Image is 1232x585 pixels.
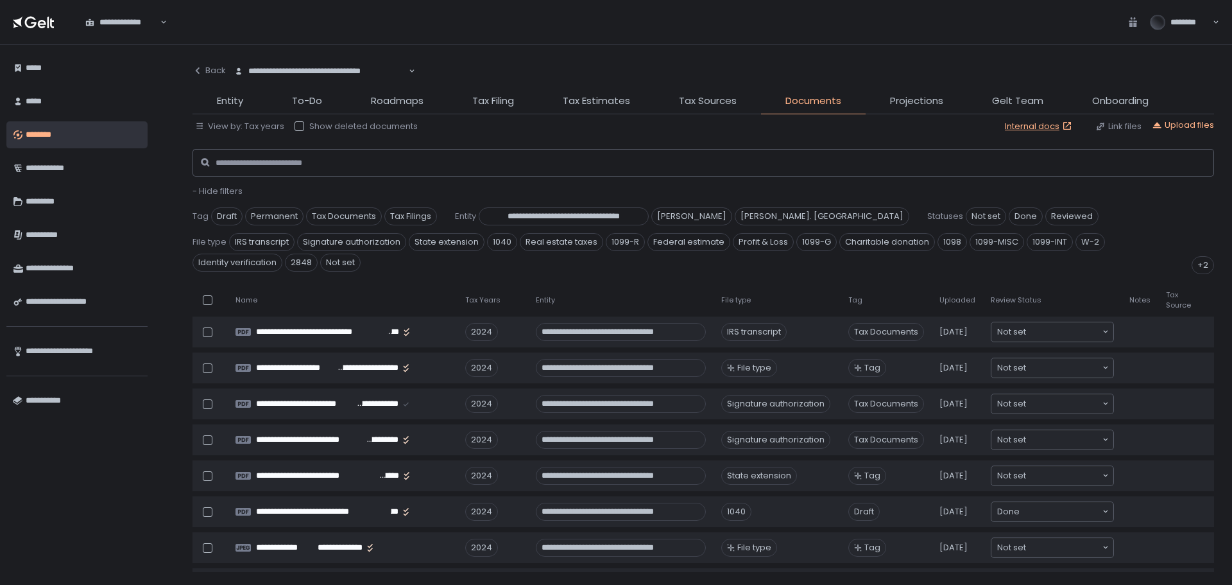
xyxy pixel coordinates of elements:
span: Charitable donation [839,233,935,251]
div: Search for option [991,430,1113,450]
span: [PERSON_NAME]. [GEOGRAPHIC_DATA] [735,207,909,225]
div: 2024 [465,359,498,377]
span: Tax Filings [384,207,437,225]
span: Tax Filing [472,94,514,109]
span: File type [721,295,751,305]
span: [PERSON_NAME] [651,207,732,225]
span: Profit & Loss [733,233,794,251]
span: Entity [536,295,555,305]
span: Tax Years [465,295,501,305]
div: 1040 [721,503,751,521]
span: Draft [848,503,880,521]
span: Tax Documents [848,323,924,341]
div: 2024 [465,395,498,413]
span: Uploaded [939,295,975,305]
span: Identity verification [193,254,282,272]
div: 2024 [465,431,498,449]
input: Search for option [1026,397,1101,410]
span: Notes [1129,295,1151,305]
span: Tax Documents [848,395,924,413]
input: Search for option [1026,469,1101,482]
button: - Hide filters [193,186,243,197]
span: Reviewed [1045,207,1099,225]
div: IRS transcript [721,323,787,341]
span: Onboarding [1092,94,1149,109]
div: Search for option [991,538,1113,557]
span: Not set [966,207,1006,225]
div: Search for option [991,358,1113,378]
span: Statuses [927,211,963,222]
input: Search for option [1020,505,1101,518]
span: 1098 [937,233,967,251]
button: View by: Tax years [195,121,284,132]
span: Entity [217,94,243,109]
div: Search for option [226,58,415,85]
span: 1099-MISC [970,233,1024,251]
span: Tax Documents [848,431,924,449]
span: IRS transcript [229,233,295,251]
div: Back [193,65,226,76]
span: [DATE] [939,506,968,518]
span: [DATE] [939,542,968,554]
span: Done [1009,207,1043,225]
span: [DATE] [939,470,968,482]
span: [DATE] [939,398,968,410]
div: Search for option [991,502,1113,521]
span: Done [997,505,1020,518]
div: Search for option [77,9,167,36]
div: Signature authorization [721,395,830,413]
span: Not set [320,254,361,272]
span: File type [193,236,227,248]
a: Internal docs [1005,121,1075,132]
span: Federal estimate [647,233,730,251]
span: To-Do [292,94,322,109]
span: Tag [864,470,880,482]
div: 2024 [465,539,498,557]
div: 2024 [465,467,498,485]
span: Tag [848,295,862,305]
div: Search for option [991,322,1113,342]
span: 1099-G [796,233,837,251]
span: Projections [890,94,943,109]
span: Name [235,295,257,305]
input: Search for option [1026,433,1101,446]
span: Not set [997,541,1026,554]
span: 1040 [487,233,517,251]
div: Search for option [991,394,1113,414]
span: File type [737,362,771,374]
span: Tag [864,362,880,374]
span: Real estate taxes [520,233,603,251]
span: Not set [997,362,1026,374]
span: Tax Source [1166,290,1191,310]
span: [DATE] [939,362,968,374]
span: W-2 [1075,233,1105,251]
span: Tax Documents [306,207,382,225]
span: Not set [997,469,1026,482]
span: Draft [211,207,243,225]
span: Tag [864,542,880,554]
button: Link files [1095,121,1142,132]
span: 1099-INT [1027,233,1073,251]
div: 2024 [465,323,498,341]
div: Signature authorization [721,431,830,449]
span: Entity [455,211,476,222]
span: 2848 [285,254,318,272]
div: State extension [721,467,797,485]
button: Upload files [1152,119,1214,131]
span: Review Status [991,295,1041,305]
span: Tax Sources [679,94,737,109]
span: Roadmaps [371,94,424,109]
span: Gelt Team [992,94,1043,109]
span: File type [737,542,771,554]
button: Back [193,58,226,83]
span: 1099-R [606,233,645,251]
span: Tag [193,211,209,222]
input: Search for option [407,65,407,78]
input: Search for option [1026,326,1101,338]
span: [DATE] [939,326,968,338]
span: [DATE] [939,434,968,446]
